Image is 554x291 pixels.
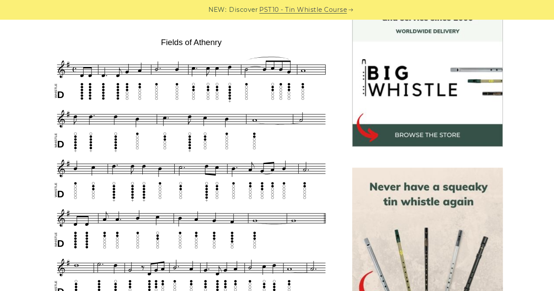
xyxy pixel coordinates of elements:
a: PST10 - Tin Whistle Course [259,5,347,15]
span: Discover [229,5,258,15]
span: NEW: [208,5,226,15]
